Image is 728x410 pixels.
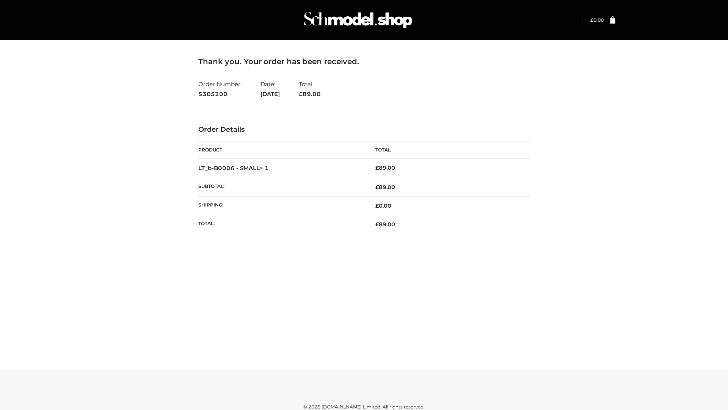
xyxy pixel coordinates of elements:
strong: × 1 [260,164,269,172]
span: £ [590,17,593,23]
h3: Thank you. Your order has been received. [198,57,530,66]
h3: Order Details [198,126,530,134]
img: Schmodel Admin 964 [301,5,415,35]
span: 89.00 [299,90,321,98]
li: Total: [299,77,321,101]
strong: [DATE] [260,89,280,99]
bdi: 0.00 [590,17,604,23]
strong: LT_b-B0006 - SMALL [198,164,269,172]
th: Total [364,142,530,159]
li: Date: [260,77,280,101]
th: Product [198,142,364,159]
span: £ [375,202,379,209]
li: Order Number: [198,77,242,101]
bdi: 0.00 [375,202,391,209]
th: Total: [198,215,364,234]
span: £ [299,90,303,98]
a: £0.00 [590,17,604,23]
span: 89.00 [375,184,395,191]
span: 89.00 [375,221,395,228]
th: Shipping: [198,197,364,215]
th: Subtotal: [198,178,364,196]
bdi: 89.00 [375,164,395,171]
span: £ [375,164,379,171]
strong: 5305200 [198,89,242,99]
span: £ [375,184,379,191]
span: £ [375,221,379,228]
